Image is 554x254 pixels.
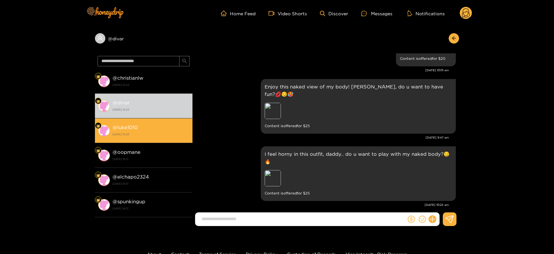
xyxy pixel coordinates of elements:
img: Fan Level [96,173,100,177]
strong: @ spunkingup [112,199,145,204]
img: Fan Level [96,74,100,78]
span: search [182,59,187,64]
span: user [97,35,103,41]
strong: [DATE] 10:23 [112,107,189,113]
strong: [DATE] 16:13 [112,206,189,211]
img: Fan Level [96,198,100,202]
a: Discover [320,11,348,16]
strong: [DATE] 16:13 [112,181,189,187]
img: Fan Level [96,99,100,103]
div: @divar [95,33,192,44]
small: Content is offered for $ 25 [265,122,452,130]
small: Content is offered for $ 25 [265,190,452,197]
div: Messages [361,10,392,17]
p: Enjoy this naked view of my body! [PERSON_NAME], do u want to have fun?💋😏🥵 [265,83,452,98]
button: Notifications [405,10,447,17]
small: Content is offered for $ 20 [400,55,452,62]
a: Video Shorts [269,10,307,16]
strong: @ divar [112,100,130,105]
strong: @ luke1010 [112,125,138,130]
strong: @ oopmane [112,149,140,155]
img: Fan Level [96,149,100,153]
img: conversation [98,150,110,161]
button: dollar [406,214,416,224]
span: video-camera [269,10,278,16]
strong: @ elchapo2324 [112,174,149,180]
div: [DATE] 9:47 am [196,135,449,140]
a: Home Feed [221,10,256,16]
button: arrow-left [449,33,459,44]
img: Fan Level [96,124,100,128]
strong: [DATE] 16:13 [112,156,189,162]
span: arrow-left [452,36,456,41]
div: [DATE] 10:01 am [196,68,449,73]
img: conversation [98,75,110,87]
strong: @ christianlw [112,75,143,81]
div: Sep. 18, 10:23 am [261,146,456,201]
span: smile [419,216,426,223]
img: conversation [98,100,110,112]
button: search [179,56,190,66]
img: conversation [98,199,110,211]
strong: [DATE] 10:23 [112,82,189,88]
img: conversation [98,174,110,186]
strong: [DATE] 10:23 [112,131,189,137]
div: Sep. 17, 9:47 am [261,79,456,134]
span: home [221,10,230,16]
div: [DATE] 10:23 am [196,203,449,207]
span: dollar [408,216,415,223]
p: I feel horny in this outfit, daddy.. do u want to play with my naked body?😏🔥 [265,150,452,165]
img: conversation [98,125,110,137]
